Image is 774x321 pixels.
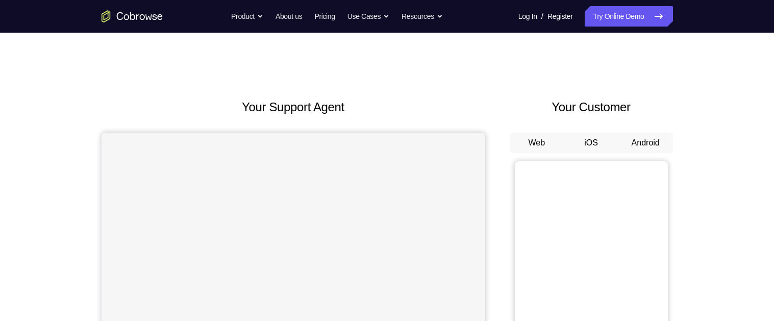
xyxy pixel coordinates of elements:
[510,133,564,153] button: Web
[402,6,443,27] button: Resources
[547,6,572,27] a: Register
[276,6,302,27] a: About us
[510,98,673,116] h2: Your Customer
[231,6,263,27] button: Product
[102,98,485,116] h2: Your Support Agent
[518,6,537,27] a: Log In
[564,133,618,153] button: iOS
[347,6,389,27] button: Use Cases
[314,6,335,27] a: Pricing
[585,6,672,27] a: Try Online Demo
[618,133,673,153] button: Android
[541,10,543,22] span: /
[102,10,163,22] a: Go to the home page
